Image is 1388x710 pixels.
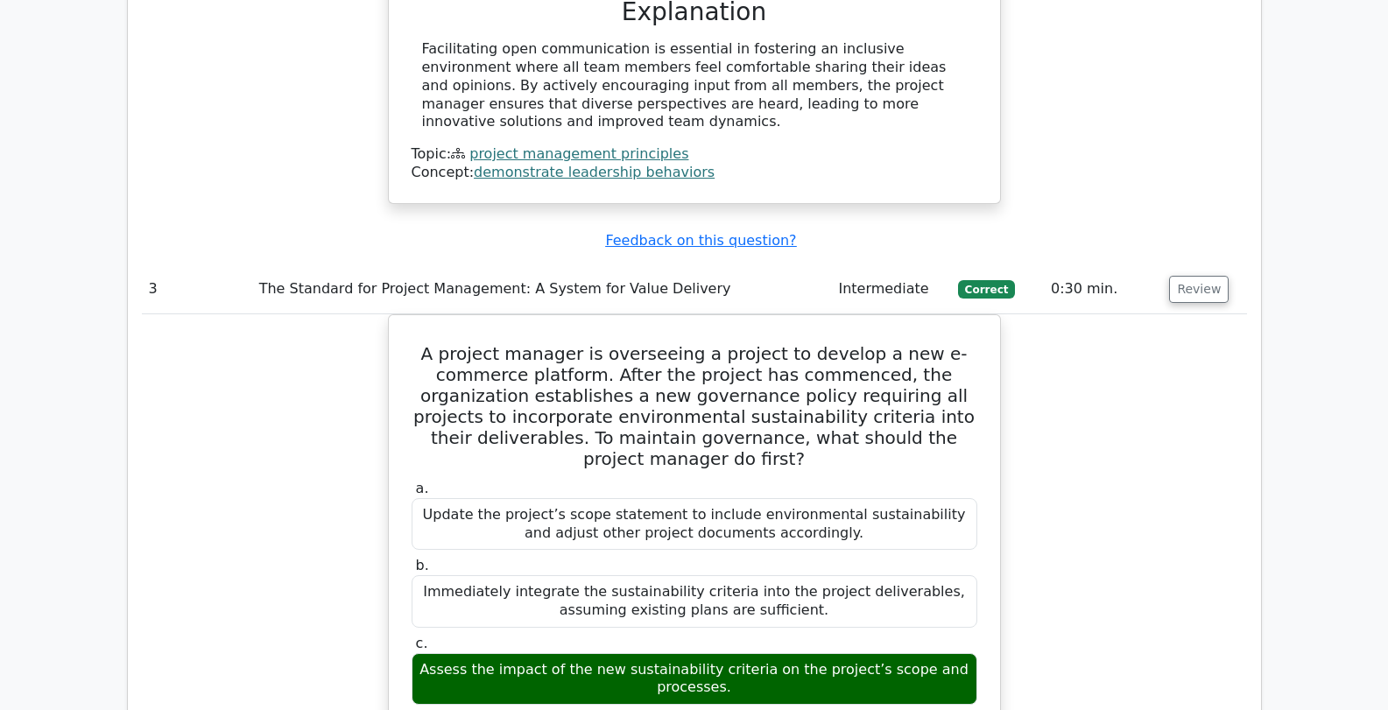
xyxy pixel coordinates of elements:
span: a. [416,480,429,496]
td: The Standard for Project Management: A System for Value Delivery [252,264,832,314]
span: c. [416,635,428,651]
div: Assess the impact of the new sustainability criteria on the project’s scope and processes. [412,653,977,706]
button: Review [1169,276,1229,303]
div: Topic: [412,145,977,164]
td: 0:30 min. [1044,264,1162,314]
div: Immediately integrate the sustainability criteria into the project deliverables, assuming existin... [412,575,977,628]
td: 3 [142,264,252,314]
a: Feedback on this question? [605,232,796,249]
a: project management principles [469,145,688,162]
span: b. [416,557,429,573]
div: Facilitating open communication is essential in fostering an inclusive environment where all team... [422,40,967,131]
span: Correct [958,280,1015,298]
div: Concept: [412,164,977,182]
div: Update the project’s scope statement to include environmental sustainability and adjust other pro... [412,498,977,551]
h5: A project manager is overseeing a project to develop a new e-commerce platform. After the project... [410,343,979,469]
a: demonstrate leadership behaviors [474,164,715,180]
td: Intermediate [831,264,950,314]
